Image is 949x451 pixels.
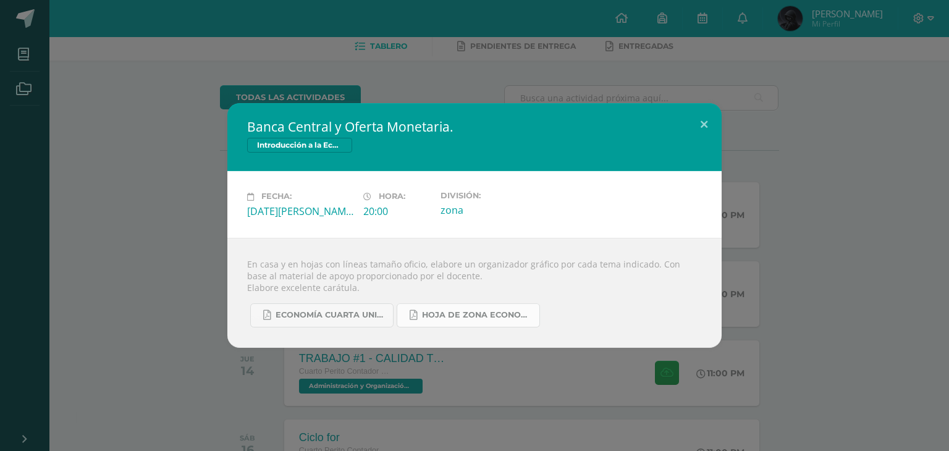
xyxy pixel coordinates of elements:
[247,138,352,153] span: Introducción a la Economía
[441,203,547,217] div: zona
[261,192,292,201] span: Fecha:
[247,204,353,218] div: [DATE][PERSON_NAME]
[379,192,405,201] span: Hora:
[276,310,387,320] span: ECONOMÍA CUARTA UNIDAD.pdf
[422,310,533,320] span: Hoja de Zona Economía.pdf
[247,118,702,135] h2: Banca Central y Oferta Monetaria.
[250,303,394,327] a: ECONOMÍA CUARTA UNIDAD.pdf
[227,238,722,348] div: En casa y en hojas con líneas tamaño oficio, elabore un organizador gráfico por cada tema indicad...
[686,103,722,145] button: Close (Esc)
[441,191,547,200] label: División:
[363,204,431,218] div: 20:00
[397,303,540,327] a: Hoja de Zona Economía.pdf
